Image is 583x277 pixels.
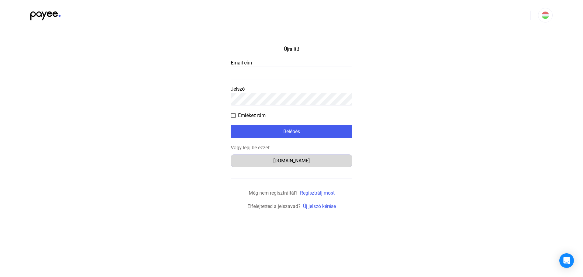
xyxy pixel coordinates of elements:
font: Emlékez rám [238,113,266,118]
font: Belépés [283,129,300,134]
a: Regisztrálj most [300,190,335,196]
img: HU [542,12,549,19]
img: black-payee-blue-dot.svg [30,8,61,20]
font: Jelszó [231,86,245,92]
div: Open Intercom Messenger [559,253,574,268]
font: Vagy lépj be ezzel: [231,145,270,151]
button: HU [538,8,553,23]
button: Belépés [231,125,352,138]
font: Email cím [231,60,252,66]
font: Elfelejtetted a jelszavad? [247,203,301,209]
a: Új jelszó kérése [303,203,336,209]
font: [DOMAIN_NAME] [273,158,310,164]
font: Újra itt! [284,46,299,52]
button: [DOMAIN_NAME] [231,154,352,167]
font: Még nem regisztráltál? [249,190,298,196]
a: [DOMAIN_NAME] [231,158,352,164]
